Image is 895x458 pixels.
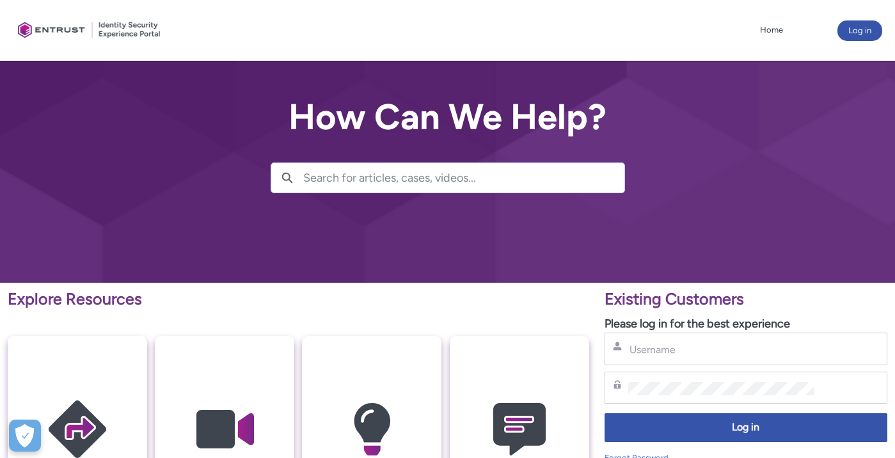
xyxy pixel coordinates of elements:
input: Username [628,343,814,356]
p: Explore Resources [8,287,589,312]
span: Log in [613,420,879,435]
a: Home [757,20,786,40]
button: Log in [605,413,887,442]
input: Search for articles, cases, videos... [303,163,624,193]
p: Please log in for the best experience [605,315,887,333]
div: Cookie Preferences [9,420,41,452]
h2: How Can We Help? [271,97,625,137]
p: Existing Customers [605,287,887,312]
button: Search [271,163,303,193]
button: Open Preferences [9,420,41,452]
button: Log in [837,20,882,41]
